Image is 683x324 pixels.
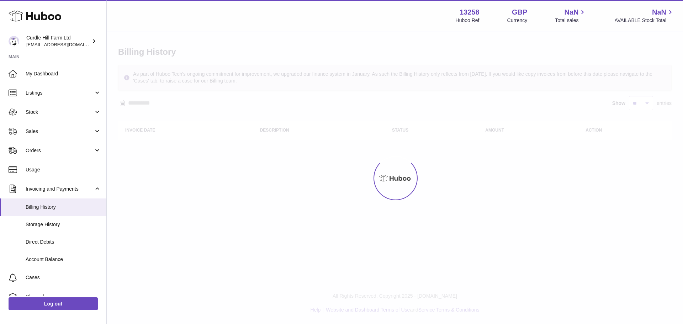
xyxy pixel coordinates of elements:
span: NaN [652,7,666,17]
span: My Dashboard [26,70,101,77]
span: Account Balance [26,256,101,263]
div: Currency [507,17,528,24]
span: Usage [26,166,101,173]
span: Sales [26,128,94,135]
div: Curdle Hill Farm Ltd [26,34,90,48]
span: Orders [26,147,94,154]
span: Direct Debits [26,239,101,245]
span: Stock [26,109,94,116]
strong: 13258 [460,7,480,17]
span: NaN [564,7,578,17]
span: Listings [26,90,94,96]
img: internalAdmin-13258@internal.huboo.com [9,36,19,47]
span: Billing History [26,204,101,211]
span: Cases [26,274,101,281]
span: Storage History [26,221,101,228]
span: AVAILABLE Stock Total [614,17,674,24]
strong: GBP [512,7,527,17]
span: Invoicing and Payments [26,186,94,192]
span: [EMAIL_ADDRESS][DOMAIN_NAME] [26,42,105,47]
span: Total sales [555,17,587,24]
a: NaN Total sales [555,7,587,24]
span: Channels [26,293,101,300]
div: Huboo Ref [456,17,480,24]
a: Log out [9,297,98,310]
a: NaN AVAILABLE Stock Total [614,7,674,24]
